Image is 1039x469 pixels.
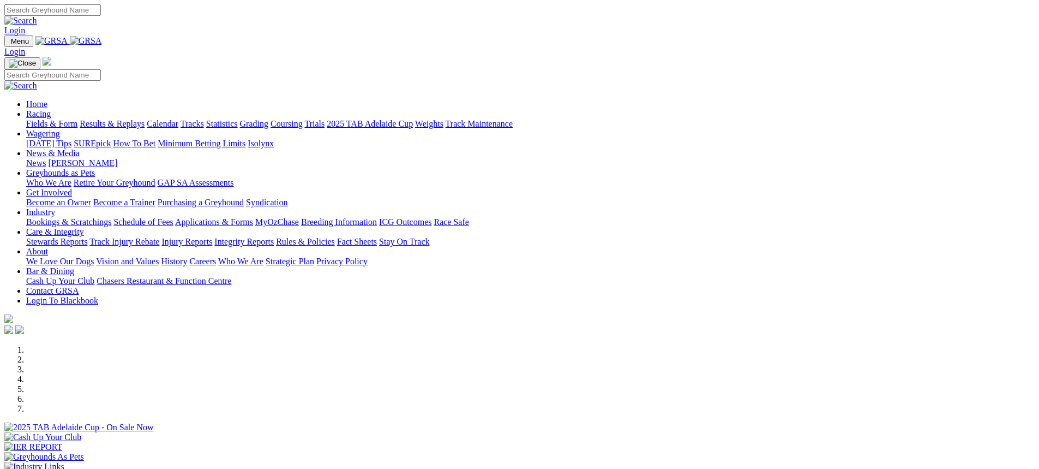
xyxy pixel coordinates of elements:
[206,119,238,128] a: Statistics
[96,257,159,266] a: Vision and Values
[26,129,60,138] a: Wagering
[26,266,74,276] a: Bar & Dining
[26,119,77,128] a: Fields & Form
[379,217,431,227] a: ICG Outcomes
[4,442,62,452] img: IER REPORT
[26,188,72,197] a: Get Involved
[4,432,81,442] img: Cash Up Your Club
[26,109,51,118] a: Racing
[218,257,263,266] a: Who We Are
[26,207,55,217] a: Industry
[113,139,156,148] a: How To Bet
[4,4,101,16] input: Search
[26,237,1035,247] div: Care & Integrity
[158,139,245,148] a: Minimum Betting Limits
[26,296,98,305] a: Login To Blackbook
[74,178,155,187] a: Retire Your Greyhound
[74,139,111,148] a: SUREpick
[240,119,268,128] a: Grading
[26,217,1035,227] div: Industry
[271,119,303,128] a: Coursing
[4,81,37,91] img: Search
[214,237,274,246] a: Integrity Reports
[26,247,48,256] a: About
[175,217,253,227] a: Applications & Forms
[248,139,274,148] a: Isolynx
[26,227,84,236] a: Care & Integrity
[26,217,111,227] a: Bookings & Scratchings
[80,119,145,128] a: Results & Replays
[26,119,1035,129] div: Racing
[26,139,1035,149] div: Wagering
[15,325,24,334] img: twitter.svg
[4,325,13,334] img: facebook.svg
[35,36,68,46] img: GRSA
[158,178,234,187] a: GAP SA Assessments
[26,168,95,177] a: Greyhounds as Pets
[70,36,102,46] img: GRSA
[327,119,413,128] a: 2025 TAB Adelaide Cup
[379,237,429,246] a: Stay On Track
[4,35,33,47] button: Toggle navigation
[89,237,159,246] a: Track Injury Rebate
[316,257,368,266] a: Privacy Policy
[246,198,287,207] a: Syndication
[4,16,37,26] img: Search
[4,452,84,462] img: Greyhounds As Pets
[181,119,204,128] a: Tracks
[26,139,71,148] a: [DATE] Tips
[255,217,299,227] a: MyOzChase
[26,276,94,286] a: Cash Up Your Club
[93,198,155,207] a: Become a Trainer
[26,257,94,266] a: We Love Our Dogs
[113,217,173,227] a: Schedule of Fees
[48,158,117,168] a: [PERSON_NAME]
[26,198,1035,207] div: Get Involved
[434,217,469,227] a: Race Safe
[4,314,13,323] img: logo-grsa-white.png
[26,257,1035,266] div: About
[301,217,377,227] a: Breeding Information
[446,119,513,128] a: Track Maintenance
[161,257,187,266] a: History
[189,257,216,266] a: Careers
[43,57,51,66] img: logo-grsa-white.png
[4,57,40,69] button: Toggle navigation
[26,178,71,187] a: Who We Are
[26,158,1035,168] div: News & Media
[4,69,101,81] input: Search
[26,237,87,246] a: Stewards Reports
[158,198,244,207] a: Purchasing a Greyhound
[147,119,178,128] a: Calendar
[304,119,325,128] a: Trials
[276,237,335,246] a: Rules & Policies
[161,237,212,246] a: Injury Reports
[4,423,154,432] img: 2025 TAB Adelaide Cup - On Sale Now
[9,59,36,68] img: Close
[26,99,47,109] a: Home
[415,119,443,128] a: Weights
[97,276,231,286] a: Chasers Restaurant & Function Centre
[4,47,25,56] a: Login
[266,257,314,266] a: Strategic Plan
[26,149,80,158] a: News & Media
[11,37,29,45] span: Menu
[26,178,1035,188] div: Greyhounds as Pets
[26,276,1035,286] div: Bar & Dining
[26,158,46,168] a: News
[26,286,79,295] a: Contact GRSA
[337,237,377,246] a: Fact Sheets
[26,198,91,207] a: Become an Owner
[4,26,25,35] a: Login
